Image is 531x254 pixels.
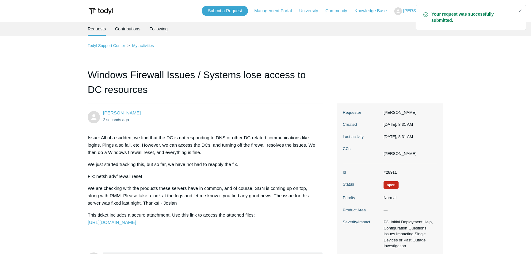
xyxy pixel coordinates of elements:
[403,8,438,13] span: [PERSON_NAME]
[103,117,129,122] time: 10/14/2025, 08:31
[202,6,248,16] a: Submit a Request
[384,181,399,189] span: We are working on a response for you
[326,8,353,14] a: Community
[115,22,140,36] a: Contributions
[431,11,514,24] strong: Your request was successfully submitted.
[88,134,316,156] p: Issue: All of a sudden, we find that the DC is not responding to DNS or other DC-related communic...
[88,43,125,48] a: Todyl Support Center
[384,122,413,127] time: 10/14/2025, 08:31
[384,151,416,157] li: Chris Carson
[88,173,316,180] p: Fix: netsh advfirewall reset
[355,8,393,14] a: Knowledge Base
[88,161,316,168] p: We just started tracking this, but so far, we have not had to reapply the fix.
[343,207,380,213] dt: Product Area
[88,211,316,226] p: This ticket includes a secure attachment. Use this link to access the attached files:
[384,134,413,139] time: 10/14/2025, 08:31
[343,195,380,201] dt: Priority
[343,121,380,128] dt: Created
[88,6,114,17] img: Todyl Support Center Help Center home page
[343,219,380,225] dt: Severity/Impact
[380,195,437,201] dd: Normal
[343,146,380,152] dt: CCs
[103,110,141,115] a: [PERSON_NAME]
[132,43,154,48] a: My activities
[394,7,443,15] button: [PERSON_NAME]
[254,8,298,14] a: Management Portal
[343,110,380,116] dt: Requester
[150,22,168,36] a: Following
[88,67,323,103] h1: Windows Firewall Issues / Systems lose access to DC resources
[88,43,126,48] li: Todyl Support Center
[88,22,106,36] li: Requests
[343,169,380,175] dt: Id
[88,220,136,225] a: [URL][DOMAIN_NAME]
[299,8,324,14] a: University
[88,185,316,207] p: We are checking with the products these servers have in common, and of course, SGN is coming up o...
[380,110,437,116] dd: [PERSON_NAME]
[126,43,154,48] li: My activities
[380,219,437,249] dd: P3: Initial Deployment Help, Configuration Questions, Issues Impacting Single Devices or Past Out...
[380,169,437,175] dd: #28911
[343,134,380,140] dt: Last activity
[380,207,437,213] dd: —
[103,110,141,115] span: Josian Lugo
[516,6,525,15] div: Close
[343,181,380,187] dt: Status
